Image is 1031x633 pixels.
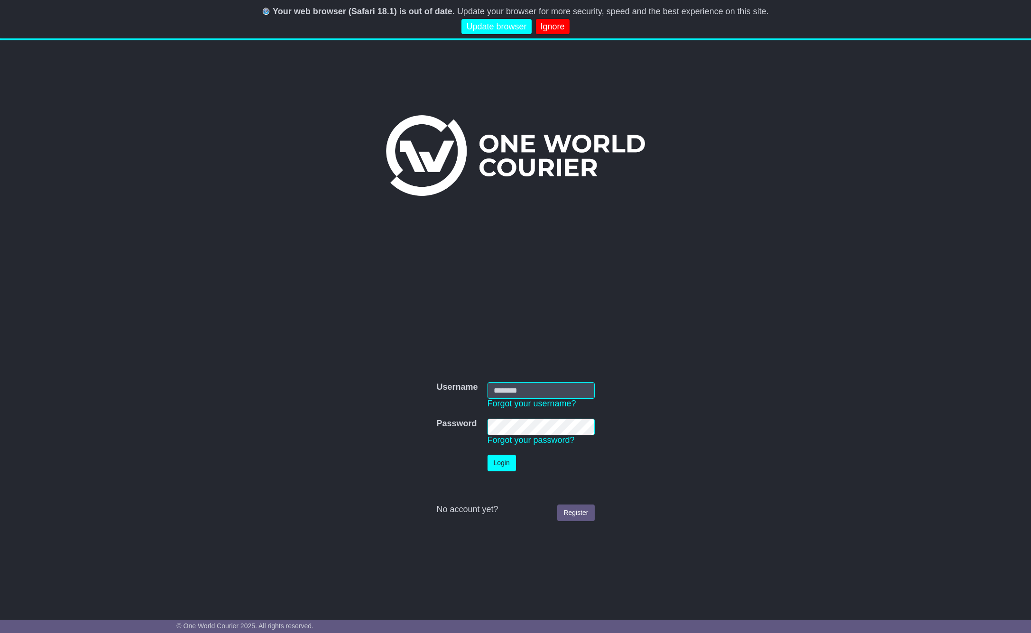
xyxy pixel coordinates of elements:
[386,115,645,196] img: One World
[273,7,455,16] b: Your web browser (Safari 18.1) is out of date.
[436,505,594,515] div: No account yet?
[488,435,575,445] a: Forgot your password?
[488,399,576,408] a: Forgot your username?
[436,419,477,429] label: Password
[436,382,478,393] label: Username
[457,7,769,16] span: Update your browser for more security, speed and the best experience on this site.
[176,622,313,630] span: © One World Courier 2025. All rights reserved.
[461,19,531,35] a: Update browser
[536,19,570,35] a: Ignore
[488,455,516,471] button: Login
[557,505,594,521] a: Register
